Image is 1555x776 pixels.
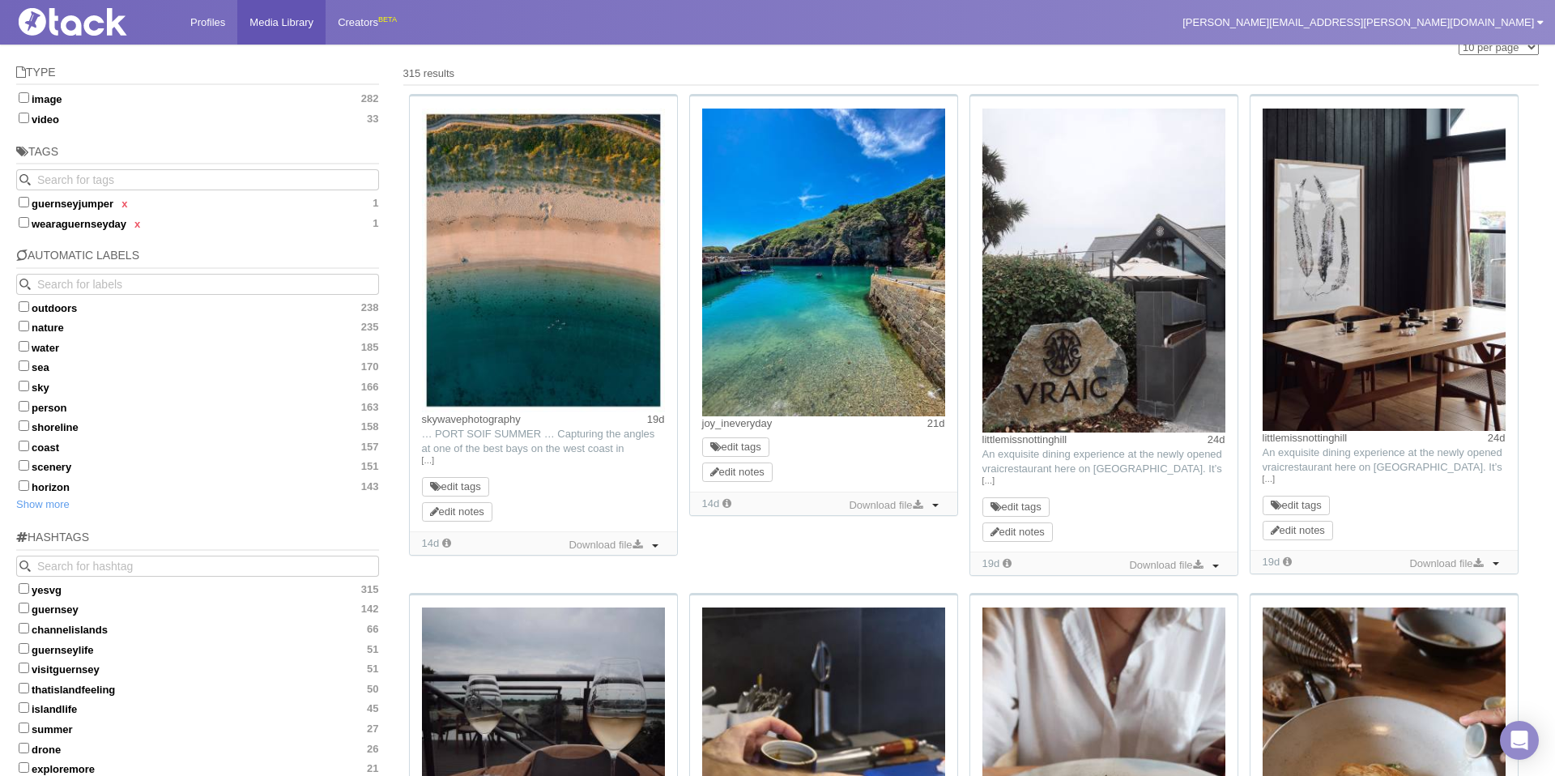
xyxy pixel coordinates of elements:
div: Open Intercom Messenger [1500,721,1539,760]
span: 66 [367,623,378,636]
a: edit notes [991,526,1045,538]
input: sea170 [19,360,29,371]
input: nature235 [19,321,29,331]
span: 163 [361,401,379,414]
time: Posted: 09/08/2025, 10:21:51 [1488,431,1506,446]
span: 21 [367,762,378,775]
span: 33 [367,113,378,126]
span: 45 [367,702,378,715]
input: visitguernsey51 [19,663,29,673]
input: thatislandfeeling50 [19,683,29,693]
label: scenery [16,458,379,474]
span: 157 [361,441,379,454]
svg: Search [19,561,31,572]
time: Added: 14/08/2025, 09:28:08 [982,557,1000,569]
label: yesvg [16,581,379,597]
input: horizon143 [19,480,29,491]
a: edit notes [1271,524,1325,536]
label: thatislandfeeling [16,680,379,697]
label: outdoors [16,299,379,315]
input: guernsey142 [19,603,29,613]
input: scenery151 [19,460,29,471]
span: 185 [361,341,379,354]
a: edit tags [991,501,1042,513]
input: guernseyjumperx 1 [19,197,29,207]
a: Download file [1125,556,1206,574]
img: Image may contain: indoors, interior design, furniture, table, dining table, architecture, buildi... [1263,109,1506,431]
input: shoreline158 [19,420,29,431]
a: Download file [564,536,645,554]
img: Image may contain: nature, outdoors, sea, water, coast, shoreline, sky, boat, transportation, veh... [702,109,945,416]
input: guernseylife51 [19,643,29,654]
button: Search [16,169,37,190]
a: x [121,198,127,210]
label: person [16,399,379,415]
div: 315 results [403,66,1540,81]
label: drone [16,740,379,757]
input: islandlife45 [19,702,29,713]
span: 143 [361,480,379,493]
input: video33 [19,113,29,123]
a: edit tags [430,480,481,492]
span: 26 [367,743,378,756]
label: video [16,110,379,126]
a: littlemissnottinghill [982,433,1067,446]
span: 27 [367,723,378,735]
span: 151 [361,460,379,473]
a: edit notes [710,466,765,478]
span: 51 [367,643,378,656]
svg: Search [19,174,31,185]
input: coast157 [19,441,29,451]
span: 166 [361,381,379,394]
time: Added: 14/08/2025, 09:28:07 [1263,556,1280,568]
img: Image may contain: architecture, building, outdoors, shelter, person, mailbox, wood, head, graves... [982,109,1225,433]
time: Added: 19/08/2025, 14:56:46 [702,497,720,510]
label: visitguernsey [16,660,379,676]
input: outdoors238 [19,301,29,312]
span: An exquisite dining experience at the newly opened vraicrestaurant here on [GEOGRAPHIC_DATA]. It’... [1263,446,1502,604]
a: edit tags [710,441,761,453]
input: yesvg315 [19,583,29,594]
a: edit notes [430,505,484,518]
label: shoreline [16,418,379,434]
a: […] [1263,472,1506,487]
a: Show more [16,498,70,510]
span: 170 [361,360,379,373]
a: joy_ineveryday [702,417,773,429]
input: wearaguernseydayx 1 [19,217,29,228]
label: guernsey [16,600,379,616]
label: coast [16,438,379,454]
input: image282 [19,92,29,103]
img: Tack [12,8,174,36]
h5: Type [16,66,379,85]
div: BETA [378,11,397,28]
input: Search for hashtag [16,556,379,577]
label: nature [16,318,379,335]
img: Image may contain: outdoors, nature, sea, water, land, shoreline, coast, aerial view, beach, lake... [422,109,665,412]
a: edit tags [1271,499,1322,511]
span: 1 [373,197,378,210]
input: channelislands66 [19,623,29,633]
input: drone26 [19,743,29,753]
label: islandlife [16,700,379,716]
label: wearaguernseyday [16,215,379,231]
label: water [16,339,379,355]
h5: Automatic Labels [16,249,379,268]
span: 51 [367,663,378,676]
input: person163 [19,401,29,411]
a: […] [422,454,665,468]
label: sky [16,378,379,394]
a: Download file [845,497,926,514]
input: water185 [19,341,29,352]
a: littlemissnottinghill [1263,432,1348,444]
span: 315 [361,583,379,596]
time: Posted: 09/08/2025, 10:21:51 [1208,433,1225,447]
span: 158 [361,420,379,433]
label: summer [16,720,379,736]
time: Added: 19/08/2025, 14:56:51 [422,537,440,549]
time: Posted: 13/08/2025, 00:55:56 [927,416,945,431]
button: Search [16,556,37,577]
a: skywavephotography [422,413,521,425]
a: […] [982,474,1225,488]
a: x [134,218,140,230]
